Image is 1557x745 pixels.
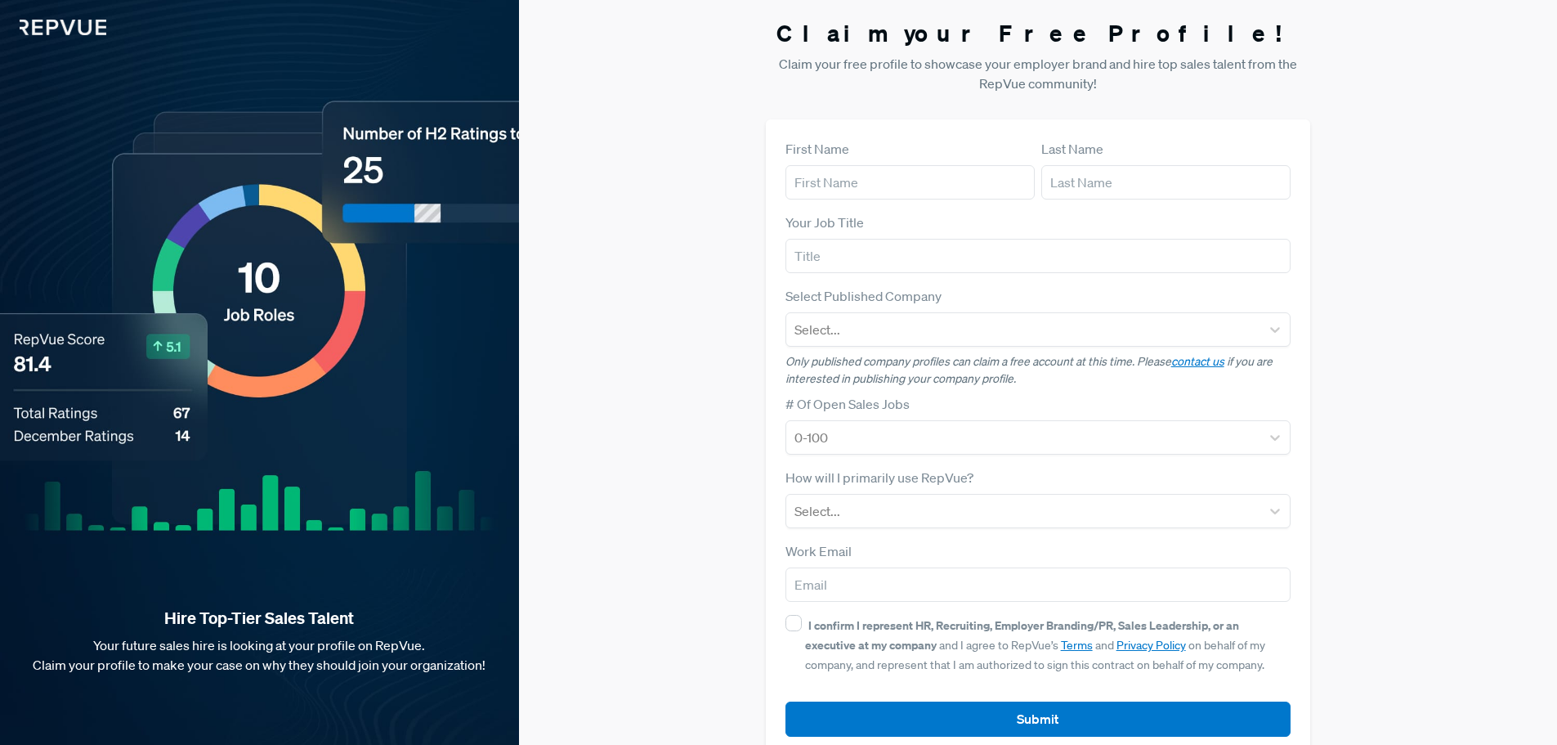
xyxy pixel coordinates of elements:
label: How will I primarily use RepVue? [785,468,973,487]
input: First Name [785,165,1035,200]
label: # Of Open Sales Jobs [785,394,910,414]
input: Last Name [1041,165,1291,200]
p: Claim your free profile to showcase your employer brand and hire top sales talent from the RepVue... [766,54,1311,93]
h3: Claim your Free Profile! [766,20,1311,47]
p: Only published company profiles can claim a free account at this time. Please if you are interest... [785,353,1291,388]
label: Last Name [1041,139,1103,159]
input: Email [785,568,1291,602]
strong: Hire Top-Tier Sales Talent [26,608,493,629]
label: Your Job Title [785,213,864,232]
strong: I confirm I represent HR, Recruiting, Employer Branding/PR, Sales Leadership, or an executive at ... [805,617,1239,653]
label: Work Email [785,541,852,561]
a: contact us [1171,354,1224,369]
button: Submit [785,702,1291,737]
p: Your future sales hire is looking at your profile on RepVue. Claim your profile to make your case... [26,635,493,675]
input: Title [785,239,1291,273]
label: First Name [785,139,849,159]
a: Terms [1061,638,1093,653]
a: Privacy Policy [1116,638,1186,653]
label: Select Published Company [785,286,942,306]
span: and I agree to RepVue’s and on behalf of my company, and represent that I am authorized to sign t... [805,618,1265,672]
